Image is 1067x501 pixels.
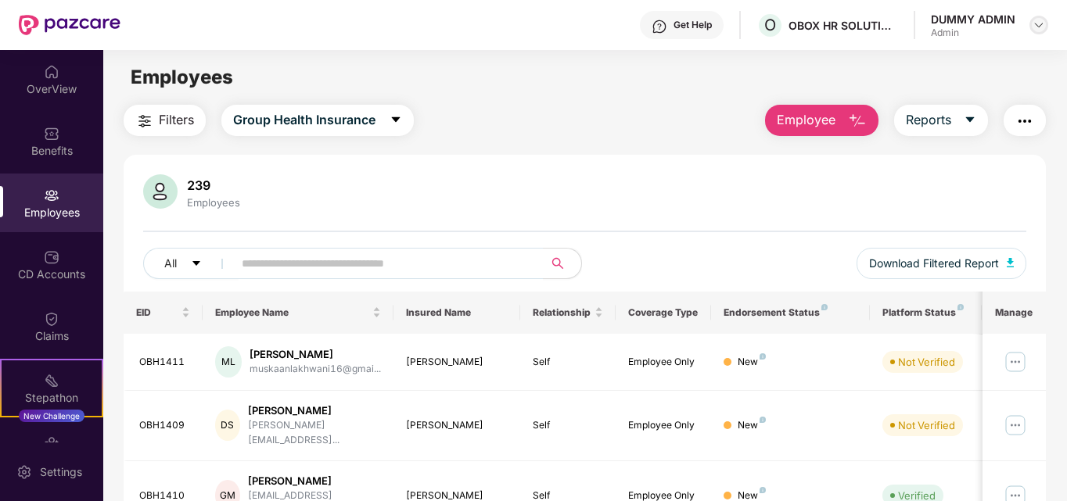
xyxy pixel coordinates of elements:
img: svg+xml;base64,PHN2ZyBpZD0iU2V0dGluZy0yMHgyMCIgeG1sbnM9Imh0dHA6Ly93d3cudzMub3JnLzIwMDAvc3ZnIiB3aW... [16,464,32,480]
img: svg+xml;base64,PHN2ZyB4bWxucz0iaHR0cDovL3d3dy53My5vcmcvMjAwMC9zdmciIHhtbG5zOnhsaW5rPSJodHRwOi8vd3... [143,174,178,209]
th: Insured Name [393,292,521,334]
th: EID [124,292,203,334]
div: New [738,418,766,433]
span: Employee Name [215,306,369,319]
img: manageButton [1003,349,1028,374]
button: Employee [765,105,878,136]
img: svg+xml;base64,PHN2ZyB4bWxucz0iaHR0cDovL3d3dy53My5vcmcvMjAwMC9zdmciIHdpZHRoPSI4IiBoZWlnaHQ9IjgiIH... [821,304,828,310]
span: caret-down [390,113,402,127]
div: 239 [184,177,243,193]
div: Self [533,418,603,433]
img: svg+xml;base64,PHN2ZyBpZD0iSG9tZSIgeG1sbnM9Imh0dHA6Ly93d3cudzMub3JnLzIwMDAvc3ZnIiB3aWR0aD0iMjAiIG... [44,64,59,80]
div: Self [533,355,603,370]
div: New Challenge [19,410,84,422]
span: Reports [906,110,951,130]
div: Admin [931,27,1015,39]
img: svg+xml;base64,PHN2ZyBpZD0iRW1wbG95ZWVzIiB4bWxucz0iaHR0cDovL3d3dy53My5vcmcvMjAwMC9zdmciIHdpZHRoPS... [44,188,59,203]
span: All [164,255,177,272]
span: Download Filtered Report [869,255,999,272]
div: New [738,355,766,370]
button: Allcaret-down [143,248,239,279]
div: DS [215,410,240,441]
span: EID [136,306,179,319]
img: svg+xml;base64,PHN2ZyBpZD0iRW5kb3JzZW1lbnRzIiB4bWxucz0iaHR0cDovL3d3dy53My5vcmcvMjAwMC9zdmciIHdpZH... [44,435,59,450]
span: Relationship [533,306,591,319]
span: caret-down [191,258,202,270]
span: O [764,16,776,34]
div: Endorsement Status [724,306,857,319]
span: Employee [777,110,835,130]
span: caret-down [964,113,976,127]
div: [PERSON_NAME] [250,347,381,362]
img: svg+xml;base64,PHN2ZyB4bWxucz0iaHR0cDovL3d3dy53My5vcmcvMjAwMC9zdmciIHdpZHRoPSIyNCIgaGVpZ2h0PSIyNC... [1015,112,1034,131]
div: [PERSON_NAME] [406,418,508,433]
div: OBOX HR SOLUTIONS PRIVATE LIMITED (Employee ) [789,18,898,33]
div: muskaanlakhwani16@gmai... [250,362,381,377]
button: Reportscaret-down [894,105,988,136]
div: Not Verified [898,354,955,370]
img: svg+xml;base64,PHN2ZyBpZD0iSGVscC0zMngzMiIgeG1sbnM9Imh0dHA6Ly93d3cudzMub3JnLzIwMDAvc3ZnIiB3aWR0aD... [652,19,667,34]
img: svg+xml;base64,PHN2ZyB4bWxucz0iaHR0cDovL3d3dy53My5vcmcvMjAwMC9zdmciIHdpZHRoPSI4IiBoZWlnaHQ9IjgiIH... [760,417,766,423]
th: Relationship [520,292,616,334]
img: New Pazcare Logo [19,15,120,35]
div: Settings [35,464,87,480]
img: svg+xml;base64,PHN2ZyB4bWxucz0iaHR0cDovL3d3dy53My5vcmcvMjAwMC9zdmciIHhtbG5zOnhsaW5rPSJodHRwOi8vd3... [848,112,867,131]
div: [PERSON_NAME] [248,403,381,418]
img: svg+xml;base64,PHN2ZyBpZD0iQ2xhaW0iIHhtbG5zPSJodHRwOi8vd3d3LnczLm9yZy8yMDAwL3N2ZyIgd2lkdGg9IjIwIi... [44,311,59,327]
img: svg+xml;base64,PHN2ZyB4bWxucz0iaHR0cDovL3d3dy53My5vcmcvMjAwMC9zdmciIHdpZHRoPSI4IiBoZWlnaHQ9IjgiIH... [760,487,766,493]
button: Group Health Insurancecaret-down [221,105,414,136]
button: Download Filtered Report [857,248,1027,279]
th: Manage [983,292,1046,334]
img: svg+xml;base64,PHN2ZyB4bWxucz0iaHR0cDovL3d3dy53My5vcmcvMjAwMC9zdmciIHdpZHRoPSI4IiBoZWlnaHQ9IjgiIH... [760,353,766,360]
button: Filters [124,105,206,136]
div: OBH1411 [139,355,191,370]
span: search [543,257,573,270]
th: Employee Name [203,292,393,334]
div: Platform Status [882,306,968,319]
div: Stepathon [2,390,102,406]
button: search [543,248,582,279]
img: svg+xml;base64,PHN2ZyB4bWxucz0iaHR0cDovL3d3dy53My5vcmcvMjAwMC9zdmciIHdpZHRoPSIyNCIgaGVpZ2h0PSIyNC... [135,112,154,131]
img: svg+xml;base64,PHN2ZyBpZD0iRHJvcGRvd24tMzJ4MzIiIHhtbG5zPSJodHRwOi8vd3d3LnczLm9yZy8yMDAwL3N2ZyIgd2... [1033,19,1045,31]
div: Get Help [674,19,712,31]
span: Group Health Insurance [233,110,375,130]
div: Employee Only [628,355,699,370]
div: Not Verified [898,417,955,433]
img: svg+xml;base64,PHN2ZyB4bWxucz0iaHR0cDovL3d3dy53My5vcmcvMjAwMC9zdmciIHdpZHRoPSIyMSIgaGVpZ2h0PSIyMC... [44,373,59,388]
div: [PERSON_NAME] [406,355,508,370]
div: OBH1409 [139,418,191,433]
span: Employees [131,66,233,88]
img: manageButton [1003,413,1028,438]
div: Employee Only [628,418,699,433]
div: [PERSON_NAME][EMAIL_ADDRESS]... [248,418,381,448]
th: Coverage Type [616,292,711,334]
img: svg+xml;base64,PHN2ZyB4bWxucz0iaHR0cDovL3d3dy53My5vcmcvMjAwMC9zdmciIHdpZHRoPSI4IiBoZWlnaHQ9IjgiIH... [957,304,964,310]
img: svg+xml;base64,PHN2ZyB4bWxucz0iaHR0cDovL3d3dy53My5vcmcvMjAwMC9zdmciIHhtbG5zOnhsaW5rPSJodHRwOi8vd3... [1007,258,1015,267]
div: ML [215,346,242,378]
img: svg+xml;base64,PHN2ZyBpZD0iQ0RfQWNjb3VudHMiIGRhdGEtbmFtZT0iQ0QgQWNjb3VudHMiIHhtbG5zPSJodHRwOi8vd3... [44,249,59,265]
div: Employees [184,196,243,209]
div: [PERSON_NAME] [248,474,381,488]
img: svg+xml;base64,PHN2ZyBpZD0iQmVuZWZpdHMiIHhtbG5zPSJodHRwOi8vd3d3LnczLm9yZy8yMDAwL3N2ZyIgd2lkdGg9Ij... [44,126,59,141]
div: DUMMY ADMIN [931,12,1015,27]
span: Filters [159,110,194,130]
